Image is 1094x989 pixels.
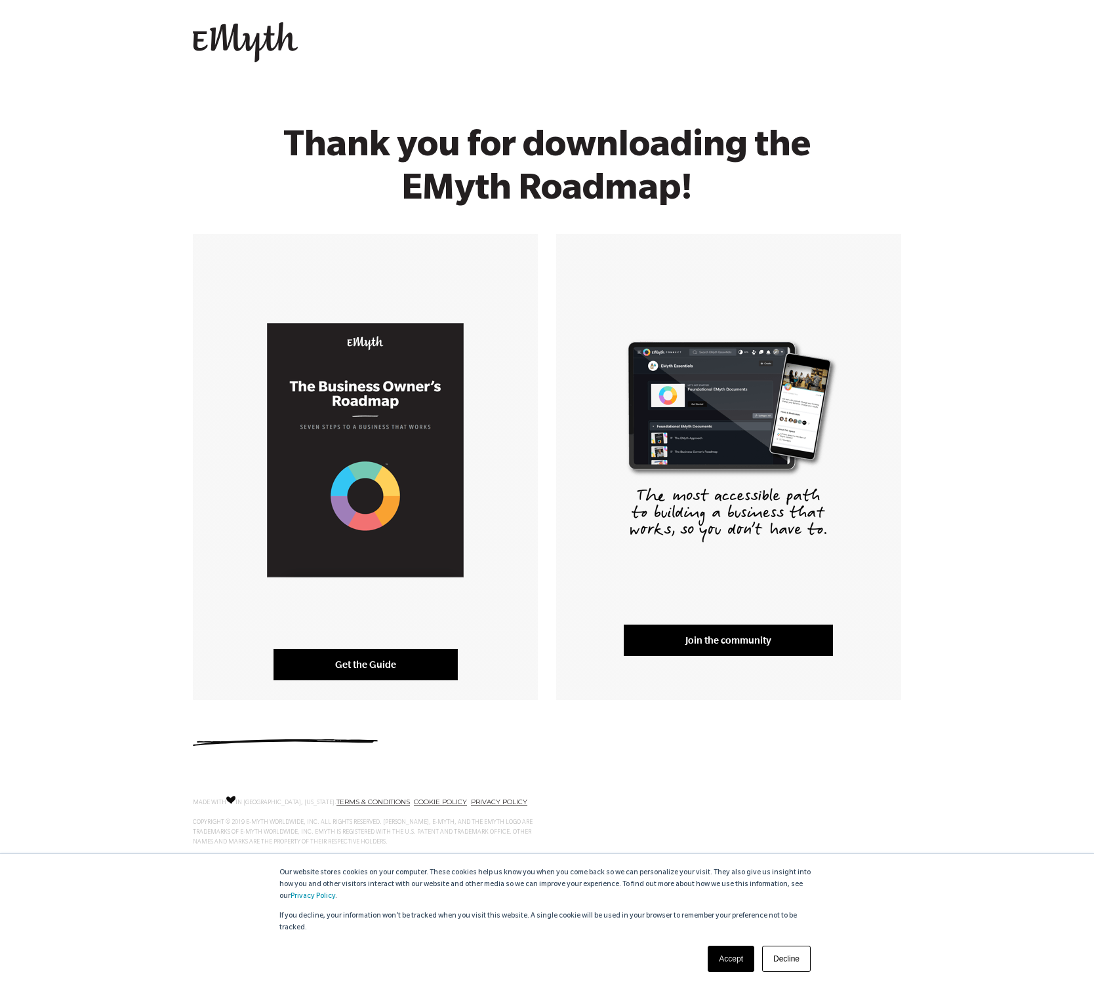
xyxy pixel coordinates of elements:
span: COPYRIGHT © 2019 E-MYTH WORLDWIDE, INC. ALL RIGHTS RESERVED. [PERSON_NAME], E-MYTH, AND THE EMYTH... [193,819,533,845]
a: Privacy Policy [291,893,335,901]
a: Join the community [624,625,833,656]
h1: Thank you for downloading the EMyth Roadmap! [232,128,862,214]
img: EMyth [193,22,298,63]
p: Our website stores cookies on your computer. These cookies help us know you when you come back so... [279,867,815,902]
a: Decline [762,946,811,972]
span: IN [GEOGRAPHIC_DATA], [US_STATE]. [235,800,336,806]
img: EMyth Connect Right Hand CTA [613,323,843,553]
a: Get the Guide [273,649,458,680]
img: underline.svg [193,739,378,746]
img: Business Owners Roadmap Cover [267,323,464,577]
a: COOKIE POLICY [414,798,467,806]
a: PRIVACY POLICY [471,798,527,806]
a: TERMS & CONDITIONS [336,798,410,806]
span: MADE WITH [193,800,226,806]
img: Love [226,796,235,804]
p: If you decline, your information won’t be tracked when you visit this website. A single cookie wi... [279,910,815,934]
a: Accept [708,946,754,972]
